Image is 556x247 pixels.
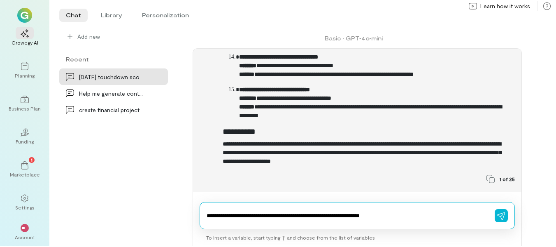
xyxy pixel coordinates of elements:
[77,33,161,41] span: Add new
[9,105,41,112] div: Business Plan
[59,9,88,22] li: Chat
[500,176,515,182] span: 1 of 25
[94,9,129,22] li: Library
[135,9,195,22] li: Personalization
[10,89,40,118] a: Business Plan
[10,56,40,85] a: Planning
[10,188,40,217] a: Settings
[15,234,35,240] div: Account
[480,2,530,10] span: Learn how it works
[200,229,515,246] div: To insert a variable, start typing ‘[’ and choose from the list of variables
[79,106,143,114] div: create financial projects for cash buying a 3 apa…
[10,171,40,178] div: Marketplace
[79,89,143,98] div: Help me generate content ideas for my blog that a…
[15,72,35,79] div: Planning
[31,156,33,163] span: 1
[10,155,40,184] a: Marketplace
[59,55,168,64] div: Recent
[12,39,38,46] div: Growegy AI
[79,73,143,81] div: [DATE] touchdown scorers [DATE] predictions bas…
[15,204,35,211] div: Settings
[10,23,40,52] a: Growegy AI
[16,138,34,145] div: Funding
[10,122,40,151] a: Funding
